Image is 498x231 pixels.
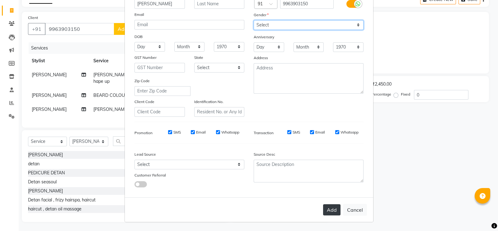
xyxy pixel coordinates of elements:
[343,204,367,216] button: Cancel
[341,130,359,135] label: Whatsapp
[315,130,325,135] label: Email
[194,55,203,60] label: State
[196,130,206,135] label: Email
[134,20,244,30] input: Email
[293,130,300,135] label: SMS
[134,99,154,105] label: Client Code
[134,34,143,40] label: DOB
[134,130,153,136] label: Promotion
[134,12,144,17] label: Email
[323,204,341,215] button: Add
[194,99,223,105] label: Identification No.
[254,55,268,61] label: Address
[254,12,269,18] label: Gender
[254,34,274,40] label: Anniversary
[134,63,185,73] input: GST Number
[254,130,274,136] label: Transaction
[194,107,245,117] input: Resident No. or Any Id
[134,86,190,96] input: Enter Zip Code
[134,172,166,178] label: Customer Referral
[173,130,181,135] label: SMS
[134,78,150,84] label: Zip Code
[134,55,157,60] label: GST Number
[254,152,275,157] label: Source Desc
[134,152,156,157] label: Lead Source
[221,130,239,135] label: Whatsapp
[134,107,185,117] input: Client Code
